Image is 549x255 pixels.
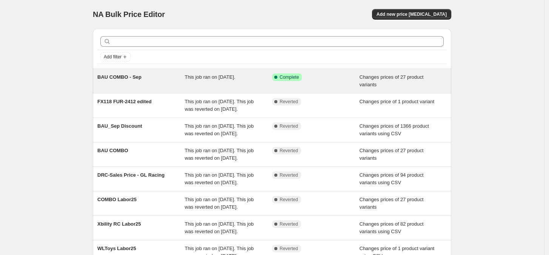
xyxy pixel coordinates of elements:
span: BAU COMBO - Sep [97,74,141,80]
span: Changes prices of 82 product variants using CSV [360,221,424,234]
span: Reverted [280,197,298,203]
span: BAU_Sep Discount [97,123,142,129]
span: Changes prices of 94 product variants using CSV [360,172,424,185]
span: This job ran on [DATE]. This job was reverted on [DATE]. [185,148,254,161]
span: Changes prices of 27 product variants [360,148,424,161]
span: Xbility RC Labor25 [97,221,141,227]
span: Add new price [MEDICAL_DATA] [377,11,447,17]
span: FX118 FUR-2412 edited [97,99,152,104]
span: Reverted [280,172,298,178]
span: This job ran on [DATE]. [185,74,235,80]
span: Changes prices of 27 product variants [360,74,424,87]
button: Add new price [MEDICAL_DATA] [372,9,451,20]
span: Add filter [104,54,121,60]
span: Changes price of 1 product variant [360,99,435,104]
span: WLToys Labor25 [97,246,136,251]
span: Reverted [280,148,298,154]
span: Changes prices of 1366 product variants using CSV [360,123,429,136]
span: DRC-Sales Price - GL Racing [97,172,165,178]
span: Reverted [280,99,298,105]
span: Reverted [280,123,298,129]
span: This job ran on [DATE]. This job was reverted on [DATE]. [185,99,254,112]
span: This job ran on [DATE]. This job was reverted on [DATE]. [185,123,254,136]
span: NA Bulk Price Editor [93,10,165,18]
span: BAU COMBO [97,148,128,153]
span: This job ran on [DATE]. This job was reverted on [DATE]. [185,197,254,210]
span: Reverted [280,246,298,252]
span: COMBO Labor25 [97,197,137,202]
span: Complete [280,74,299,80]
span: This job ran on [DATE]. This job was reverted on [DATE]. [185,172,254,185]
span: Reverted [280,221,298,227]
span: This job ran on [DATE]. This job was reverted on [DATE]. [185,221,254,234]
button: Add filter [100,52,131,61]
span: Changes prices of 27 product variants [360,197,424,210]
